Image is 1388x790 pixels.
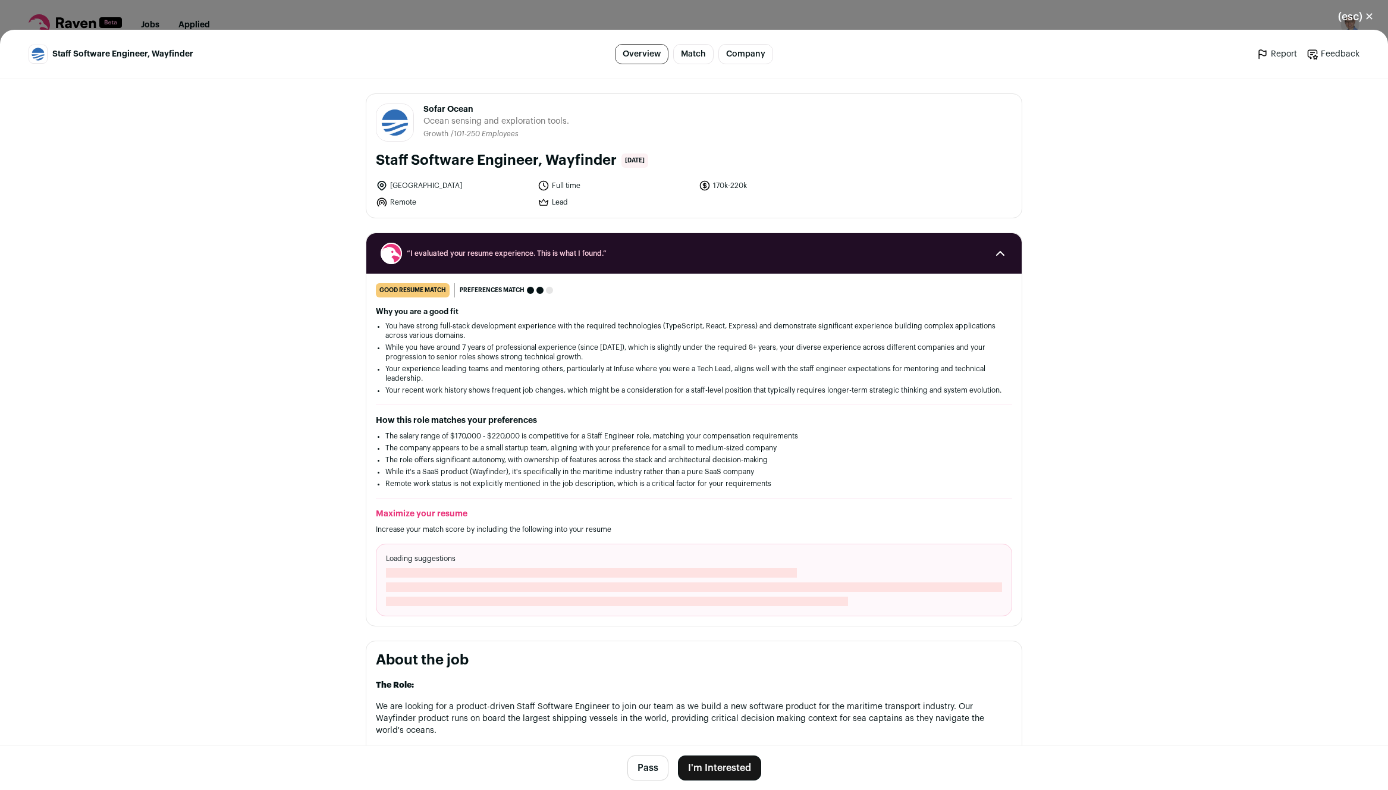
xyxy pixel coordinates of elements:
a: Overview [615,44,668,64]
a: Match [673,44,714,64]
li: Your recent work history shows frequent job changes, which might be a consideration for a staff-l... [385,385,1003,395]
li: 170k-220k [699,180,853,192]
a: Feedback [1307,48,1359,60]
span: [DATE] [621,153,648,168]
h2: How this role matches your preferences [376,415,1012,427]
li: The role offers significant autonomy, with ownership of features across the stack and architectur... [385,455,1003,465]
h2: Why you are a good fit [376,307,1012,316]
li: While it's a SaaS product (Wayfinder), it's specifically in the maritime industry rather than a p... [385,467,1003,476]
li: Growth [423,130,451,139]
img: 98b26b0fc97a946bde0ecb87f83434b2092436a14d618322002d8668613dbc30.jpg [29,45,47,63]
li: Remote [376,196,530,208]
span: 101-250 Employees [454,130,519,137]
li: Full time [538,180,692,192]
p: Increase your match score by including the following into your resume [376,525,1012,534]
a: Report [1257,48,1297,60]
button: Close modal [1324,4,1388,30]
span: Sofar Ocean [423,104,569,115]
li: You have strong full-stack development experience with the required technologies (TypeScript, Rea... [385,321,1003,340]
span: Preferences match [460,284,525,296]
span: Ocean sensing and exploration tools. [423,115,569,127]
span: Staff Software Engineer, Wayfinder [52,48,193,60]
li: Your experience leading teams and mentoring others, particularly at Infuse where you were a Tech ... [385,364,1003,383]
span: “I evaluated your resume experience. This is what I found.” [407,249,981,258]
li: Lead [538,196,692,208]
li: Remote work status is not explicitly mentioned in the job description, which is a critical factor... [385,479,1003,488]
img: 98b26b0fc97a946bde0ecb87f83434b2092436a14d618322002d8668613dbc30.jpg [376,104,413,141]
h2: About the job [376,651,1012,670]
li: [GEOGRAPHIC_DATA] [376,180,530,192]
button: I'm Interested [678,755,761,780]
li: / [451,130,519,139]
h1: Staff Software Engineer, Wayfinder [376,151,617,170]
div: Loading suggestions [376,544,1012,616]
a: Company [718,44,773,64]
li: The company appears to be a small startup team, aligning with your preference for a small to medi... [385,443,1003,453]
button: Pass [627,755,668,780]
div: good resume match [376,283,450,297]
li: While you have around 7 years of professional experience (since [DATE]), which is slightly under ... [385,343,1003,362]
p: We are looking for a product-driven Staff Software Engineer to join our team as we build a new so... [376,701,1012,736]
strong: The Role: [376,681,414,689]
li: The salary range of $170,000 - $220,000 is competitive for a Staff Engineer role, matching your c... [385,431,1003,441]
h2: Maximize your resume [376,508,1012,520]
